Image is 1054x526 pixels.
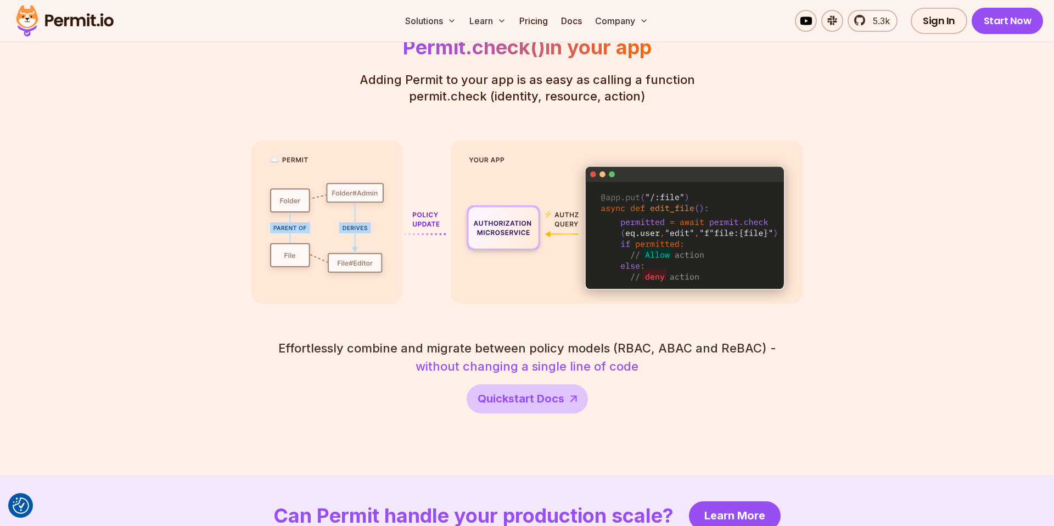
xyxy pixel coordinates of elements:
[866,14,890,27] span: 5.3k
[467,384,588,413] a: Quickstart Docs
[403,36,545,58] span: Permit.check()
[278,339,776,357] span: Effortlessly combine and migrate between policy models (RBAC, ABAC and ReBAC) -
[403,36,652,58] h2: in your app
[13,497,29,514] button: Consent Preferences
[515,10,552,32] a: Pricing
[401,10,461,32] button: Solutions
[848,10,898,32] a: 5.3k
[11,2,119,40] img: Permit logo
[591,10,653,32] button: Company
[911,8,967,34] a: Sign In
[360,71,695,105] p: permit.check (identity, resource, action)
[465,10,511,32] button: Learn
[972,8,1044,34] a: Start Now
[478,391,564,406] span: Quickstart Docs
[13,497,29,514] img: Revisit consent button
[704,508,765,523] span: Learn More
[416,359,638,373] strong: without changing a single line of code
[557,10,586,32] a: Docs
[360,71,695,88] span: Adding Permit to your app is as easy as calling a function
